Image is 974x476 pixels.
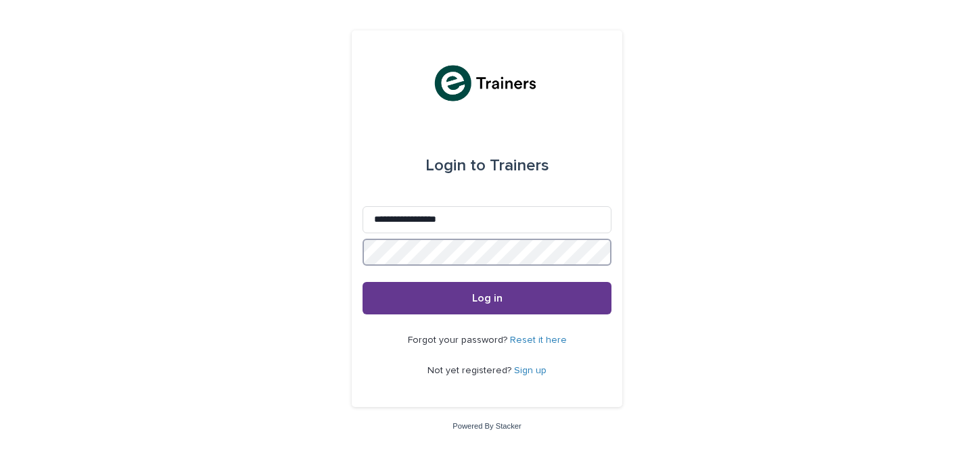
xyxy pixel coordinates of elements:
a: Sign up [514,366,547,375]
a: Powered By Stacker [453,422,521,430]
img: K0CqGN7SDeD6s4JG8KQk [431,63,542,103]
span: Forgot your password? [408,335,510,345]
span: Login to [425,158,486,174]
a: Reset it here [510,335,567,345]
span: Not yet registered? [427,366,514,375]
div: Trainers [425,147,549,185]
span: Log in [472,293,503,304]
button: Log in [363,282,611,314]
